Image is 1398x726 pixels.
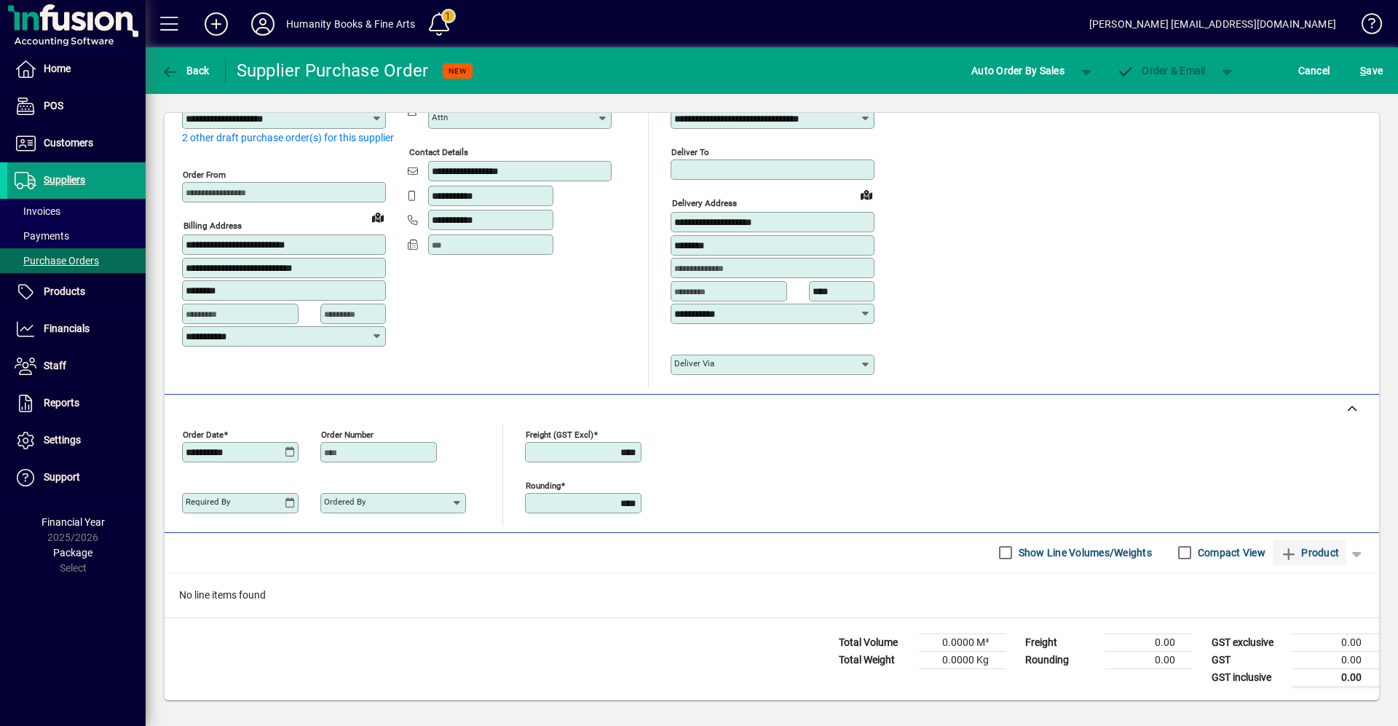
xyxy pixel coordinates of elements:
[1280,541,1339,564] span: Product
[1351,3,1380,50] a: Knowledge Base
[237,59,429,82] div: Supplier Purchase Order
[44,434,81,446] span: Settings
[432,112,448,122] mat-label: Attn
[42,516,105,528] span: Financial Year
[1298,59,1330,82] span: Cancel
[15,255,99,267] span: Purchase Orders
[832,651,919,668] td: Total Weight
[15,205,60,217] span: Invoices
[674,358,714,368] mat-label: Deliver via
[1117,65,1206,76] span: Order & Email
[161,65,210,76] span: Back
[146,58,226,84] app-page-header-button: Back
[366,205,390,229] a: View on map
[919,634,1006,651] td: 0.0000 M³
[671,147,709,157] mat-label: Deliver To
[1292,651,1379,668] td: 0.00
[44,100,63,111] span: POS
[44,174,85,186] span: Suppliers
[1360,65,1366,76] span: S
[919,651,1006,668] td: 0.0000 Kg
[324,497,366,507] mat-label: Ordered by
[7,311,146,347] a: Financials
[53,547,92,559] span: Package
[526,480,561,490] mat-label: Rounding
[1016,545,1152,560] label: Show Line Volumes/Weights
[7,199,146,224] a: Invoices
[44,471,80,483] span: Support
[7,422,146,459] a: Settings
[7,51,146,87] a: Home
[449,66,467,76] span: NEW
[44,397,79,409] span: Reports
[832,634,919,651] td: Total Volume
[44,285,85,297] span: Products
[1292,634,1379,651] td: 0.00
[1018,651,1105,668] td: Rounding
[193,11,240,37] button: Add
[971,59,1065,82] span: Auto Order By Sales
[1360,59,1383,82] span: ave
[183,429,224,439] mat-label: Order date
[7,459,146,496] a: Support
[186,497,230,507] mat-label: Required by
[15,230,69,242] span: Payments
[44,137,93,149] span: Customers
[1295,58,1334,84] button: Cancel
[7,248,146,273] a: Purchase Orders
[855,183,878,206] a: View on map
[44,63,71,74] span: Home
[7,224,146,248] a: Payments
[7,88,146,125] a: POS
[964,58,1072,84] button: Auto Order By Sales
[286,12,416,36] div: Humanity Books & Fine Arts
[1105,651,1193,668] td: 0.00
[1105,634,1193,651] td: 0.00
[7,385,146,422] a: Reports
[1204,668,1292,687] td: GST inclusive
[183,170,226,180] mat-label: Order from
[165,573,1379,618] div: No line items found
[1273,540,1346,566] button: Product
[7,274,146,310] a: Products
[1356,58,1386,84] button: Save
[157,58,213,84] button: Back
[1089,12,1336,36] div: [PERSON_NAME] [EMAIL_ADDRESS][DOMAIN_NAME]
[44,360,66,371] span: Staff
[1018,634,1105,651] td: Freight
[1204,651,1292,668] td: GST
[7,125,146,162] a: Customers
[7,348,146,384] a: Staff
[1110,58,1213,84] button: Order & Email
[1204,634,1292,651] td: GST exclusive
[1195,545,1265,560] label: Compact View
[526,429,593,439] mat-label: Freight (GST excl)
[1292,668,1379,687] td: 0.00
[240,11,286,37] button: Profile
[321,429,374,439] mat-label: Order number
[44,323,90,334] span: Financials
